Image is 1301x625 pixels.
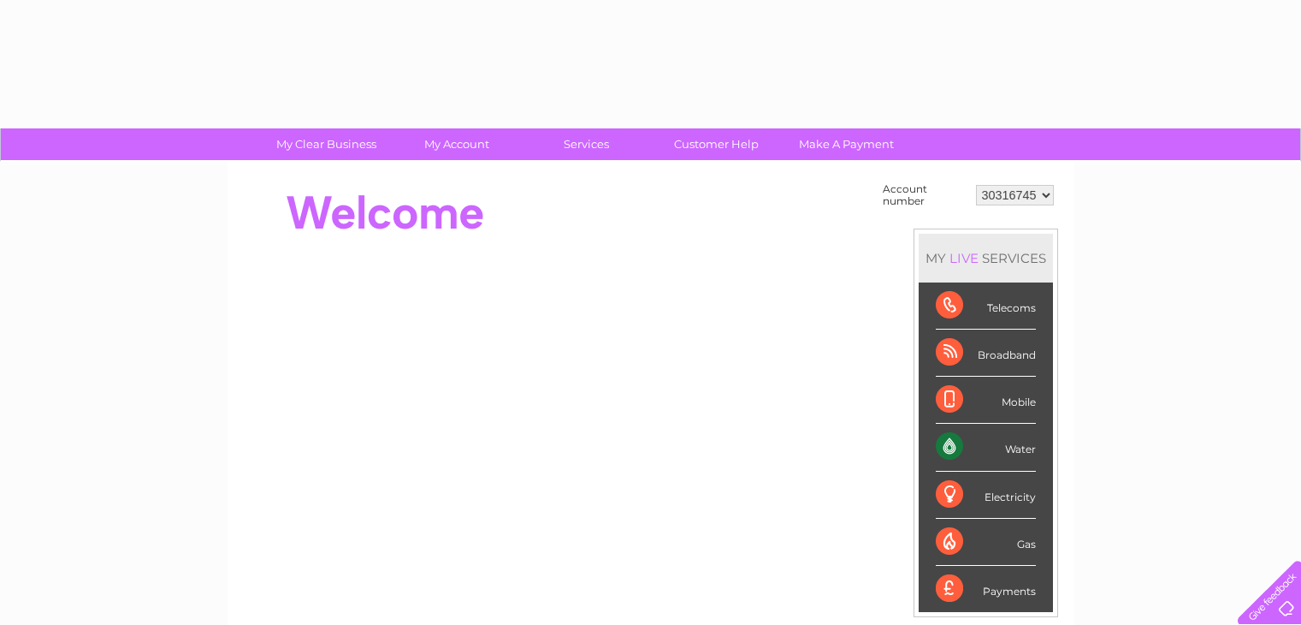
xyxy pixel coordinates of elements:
div: LIVE [946,250,982,266]
a: My Account [386,128,527,160]
a: Make A Payment [776,128,917,160]
td: Account number [878,179,972,211]
a: Services [516,128,657,160]
div: Mobile [936,377,1036,424]
div: Payments [936,566,1036,612]
div: Telecoms [936,283,1036,330]
div: Electricity [936,472,1036,519]
a: Customer Help [646,128,787,160]
a: My Clear Business [256,128,397,160]
div: Gas [936,519,1036,566]
div: Broadband [936,330,1036,377]
div: Water [936,424,1036,471]
div: MY SERVICES [919,234,1053,283]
